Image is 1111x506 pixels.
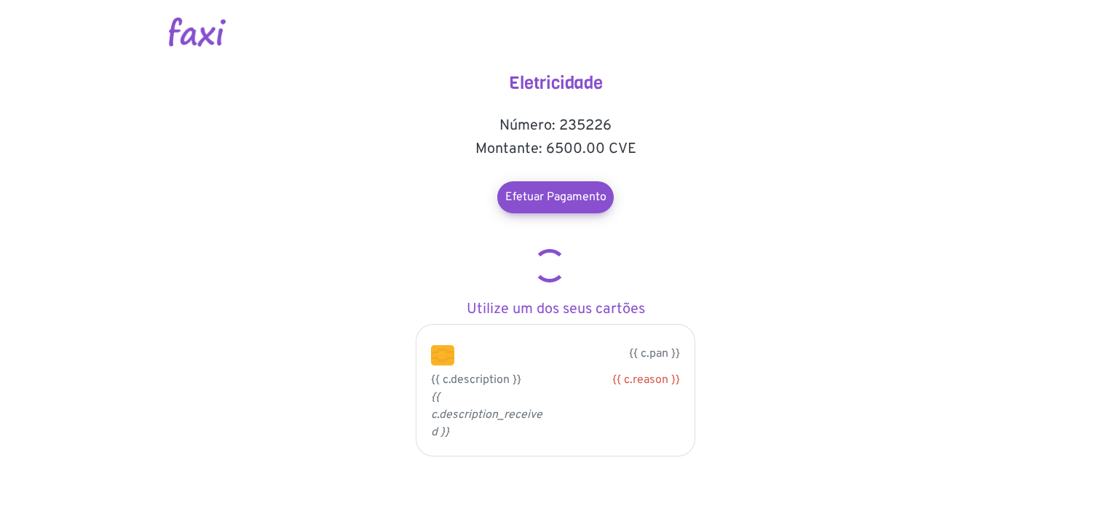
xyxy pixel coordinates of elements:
h4: Eletricidade [410,73,701,94]
h5: Montante: 6500.00 CVE [410,141,701,158]
a: Efetuar Pagamento [497,181,614,213]
div: {{ c.reason }} [566,371,680,389]
img: chip.png [431,345,454,365]
i: {{ c.description_received }} [431,390,542,440]
p: {{ c.pan }} [476,345,680,363]
h5: Utilize um dos seus cartões [410,301,701,318]
h5: Número: 235226 [410,117,701,135]
span: {{ c.description }} [431,373,521,387]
